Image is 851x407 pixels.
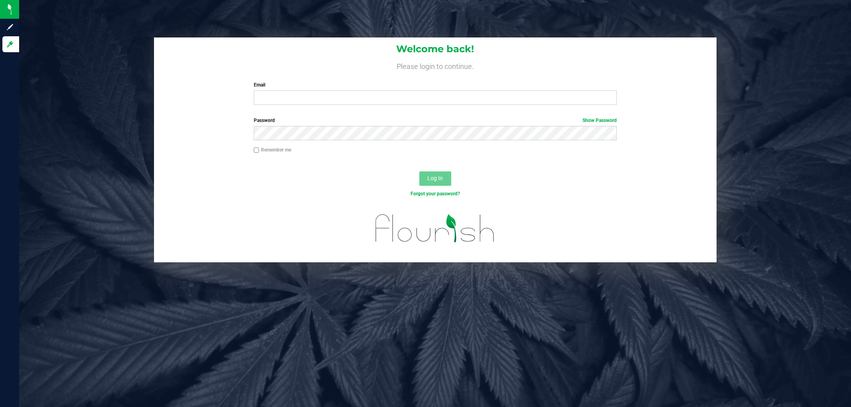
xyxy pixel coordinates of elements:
[419,171,451,186] button: Log In
[254,118,275,123] span: Password
[6,23,14,31] inline-svg: Sign up
[254,147,259,153] input: Remember me
[254,146,291,153] label: Remember me
[365,206,505,251] img: flourish_logo.svg
[582,118,617,123] a: Show Password
[427,175,443,181] span: Log In
[411,191,460,197] a: Forgot your password?
[6,40,14,48] inline-svg: Log in
[254,81,617,88] label: Email
[154,44,717,54] h1: Welcome back!
[154,61,717,70] h4: Please login to continue.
